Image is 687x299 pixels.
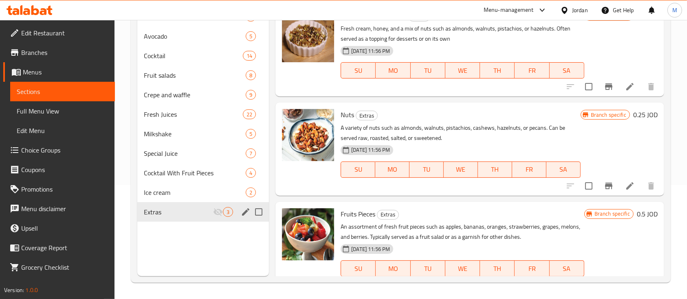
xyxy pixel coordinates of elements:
button: TU [411,62,445,79]
span: FR [515,164,543,175]
a: Coupons [3,160,115,179]
span: SA [553,263,581,275]
div: Fruit salads8 [137,65,269,85]
span: MO [379,263,407,275]
p: Fresh cream, honey, and a mix of nuts such as almonds, walnuts, pistachios, or hazelnuts. Often s... [341,24,584,44]
div: items [246,168,256,178]
span: Nuts [341,109,354,121]
span: MO [379,164,406,175]
a: Promotions [3,179,115,199]
button: SA [550,260,584,277]
a: Edit Menu [10,121,115,140]
span: 22 [243,111,255,118]
span: SU [344,65,372,76]
span: Upsell [21,223,108,233]
span: Ice cream [144,188,246,197]
span: Cocktail [144,51,243,61]
button: FR [515,62,549,79]
div: Menu-management [484,5,534,15]
h6: 0.25 JOD [633,109,658,120]
span: Fresh Juices [144,109,243,119]
button: TU [410,162,444,178]
span: Fruits Pieces [341,208,375,220]
span: SA [550,164,577,175]
span: Fruit salads [144,70,246,80]
span: 5 [246,33,255,40]
span: 2 [246,189,255,196]
button: SA [546,162,581,178]
button: WE [445,260,480,277]
span: 8 [246,72,255,79]
span: [DATE] 11:56 PM [348,245,393,253]
a: Edit Restaurant [3,23,115,43]
a: Menus [3,62,115,82]
div: items [246,70,256,80]
div: Extras [377,210,399,220]
button: Branch-specific-item [599,275,619,295]
div: Milkshake5 [137,124,269,144]
img: Fruits Pieces [282,208,334,260]
span: Coverage Report [21,243,108,253]
span: Special Juice [144,148,246,158]
div: Cocktail With Fruit Pieces4 [137,163,269,183]
div: items [246,148,256,158]
span: Extras [144,207,213,217]
span: TU [413,164,440,175]
p: A variety of nuts such as almonds, walnuts, pistachios, cashews, hazelnuts, or pecans. Can be ser... [341,123,580,143]
a: Menu disclaimer [3,199,115,218]
button: TU [411,260,445,277]
span: WE [447,164,475,175]
button: SU [341,62,376,79]
button: Branch-specific-item [599,77,619,96]
span: Coupons [21,165,108,175]
span: Branch specific [591,210,633,218]
div: items [246,31,256,41]
span: Milkshake [144,129,246,139]
span: Version: [4,285,24,295]
button: delete [641,176,661,196]
span: Extras [356,111,377,120]
div: Special Juice7 [137,144,269,163]
span: Edit Menu [17,126,108,135]
div: items [246,90,256,100]
span: 1.0.0 [25,285,38,295]
span: WE [449,263,477,275]
button: SA [550,62,584,79]
h6: 0.5 JOD [637,10,658,22]
button: delete [641,275,661,295]
nav: Menu sections [137,4,269,225]
button: edit [240,206,252,218]
span: 5 [246,130,255,138]
div: items [246,188,256,197]
button: delete [641,77,661,96]
a: Edit menu item [625,82,635,92]
a: Branches [3,43,115,62]
span: Menus [23,67,108,77]
span: Promotions [21,184,108,194]
span: Full Menu View [17,106,108,116]
span: Branches [21,48,108,57]
span: Choice Groups [21,145,108,155]
button: SU [341,260,376,277]
span: TU [414,65,442,76]
span: Select to update [580,78,597,95]
span: 7 [246,150,255,157]
div: Extras3edit [137,202,269,222]
button: TH [480,62,515,79]
button: WE [445,62,480,79]
span: Edit Restaurant [21,28,108,38]
span: WE [449,65,477,76]
a: Edit menu item [625,181,635,191]
svg: Inactive section [213,207,223,217]
span: Cocktail With Fruit Pieces [144,168,246,178]
a: Sections [10,82,115,101]
span: TH [481,164,509,175]
span: Crepe and waffle [144,90,246,100]
span: Extras [377,210,399,219]
a: Full Menu View [10,101,115,121]
span: Menu disclaimer [21,204,108,214]
span: 9 [246,91,255,99]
